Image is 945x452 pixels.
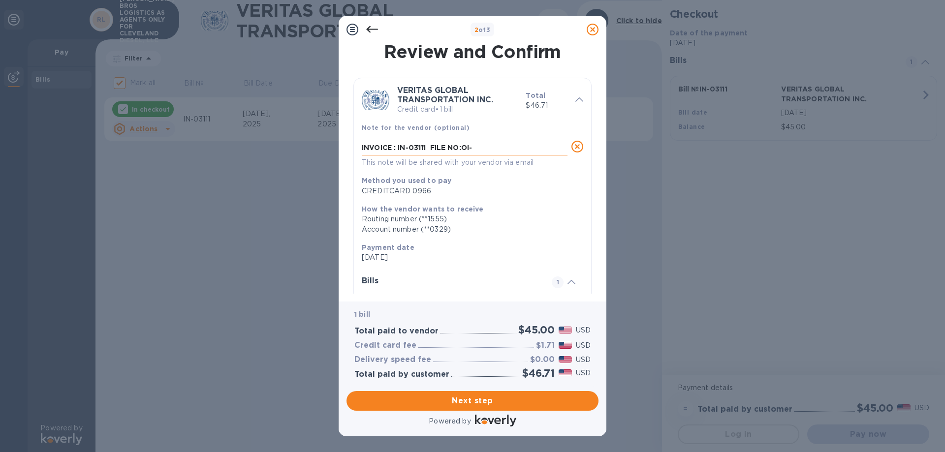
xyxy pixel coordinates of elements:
p: USD [576,325,591,335]
h3: Delivery speed fee [354,355,431,364]
span: Next step [354,395,591,407]
h3: Total paid to vendor [354,327,439,336]
div: Routing number (**1555) [362,214,575,224]
span: 1 [552,276,564,288]
b: 1 bill [354,310,370,318]
b: VERITAS GLOBAL TRANSPORTATION INC. [397,86,493,104]
b: Method you used to pay [362,177,451,184]
div: Account number (**0329) [362,224,575,235]
img: USD [559,356,572,363]
p: USD [576,368,591,378]
h3: $1.71 [536,341,555,350]
textarea: INVOICE : IN-03111 FILE NO:OI- [362,144,567,152]
img: Logo [475,415,516,426]
img: USD [559,369,572,376]
b: Note for the vendor (optional) [362,124,470,131]
p: Powered by [429,416,471,426]
img: USD [559,342,572,349]
p: USD [576,340,591,351]
h3: $0.00 [530,355,555,364]
button: Next step [346,391,598,411]
b: Total [526,91,545,99]
h2: $46.71 [522,367,555,379]
b: of 3 [474,26,491,33]
p: USD [576,355,591,365]
p: Credit card • 1 bill [397,104,518,115]
h3: Credit card fee [354,341,416,350]
p: This note will be shared with your vendor via email [362,157,567,168]
div: CREDITCARD 0966 [362,186,575,196]
img: USD [559,327,572,333]
p: $46.71 [526,100,567,111]
span: 2 [474,26,478,33]
h1: Review and Confirm [351,41,594,62]
div: VERITAS GLOBAL TRANSPORTATION INC.Credit card•1 billTotal$46.71Note for the vendor (optional)INVO... [362,86,583,168]
b: Payment date [362,243,414,251]
b: How the vendor wants to receive [362,205,484,213]
h3: Total paid by customer [354,370,449,379]
p: [DATE] [362,252,575,263]
h2: $45.00 [518,324,555,336]
h3: Bills [362,276,540,286]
